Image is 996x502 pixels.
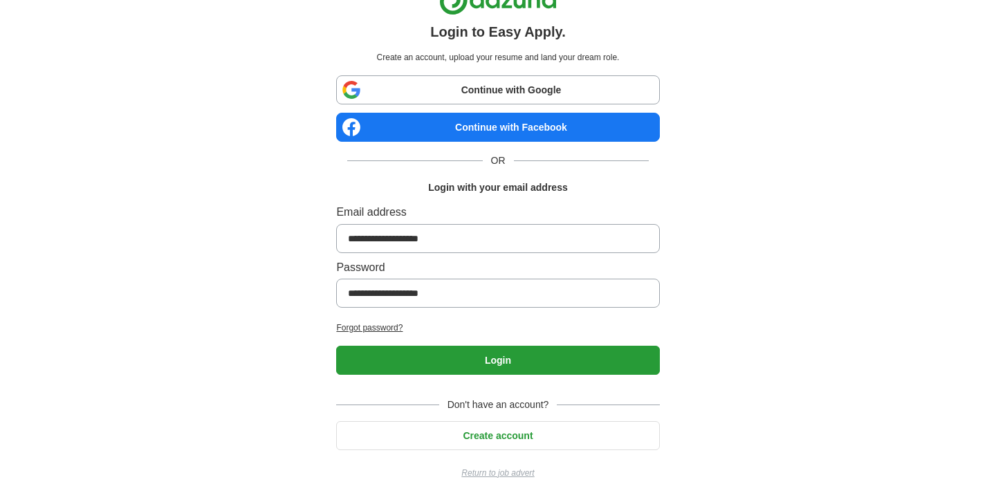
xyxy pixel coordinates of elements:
label: Email address [336,203,659,221]
label: Password [336,259,659,277]
a: Forgot password? [336,322,659,335]
h1: Login with your email address [428,180,567,195]
p: Create an account, upload your resume and land your dream role. [339,51,656,64]
a: Continue with Google [336,75,659,104]
a: Return to job advert [336,467,659,480]
span: Don't have an account? [439,397,557,412]
span: OR [483,153,514,168]
button: Login [336,346,659,375]
button: Create account [336,421,659,450]
a: Continue with Facebook [336,113,659,142]
h1: Login to Easy Apply. [430,21,566,43]
a: Create account [336,430,659,441]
